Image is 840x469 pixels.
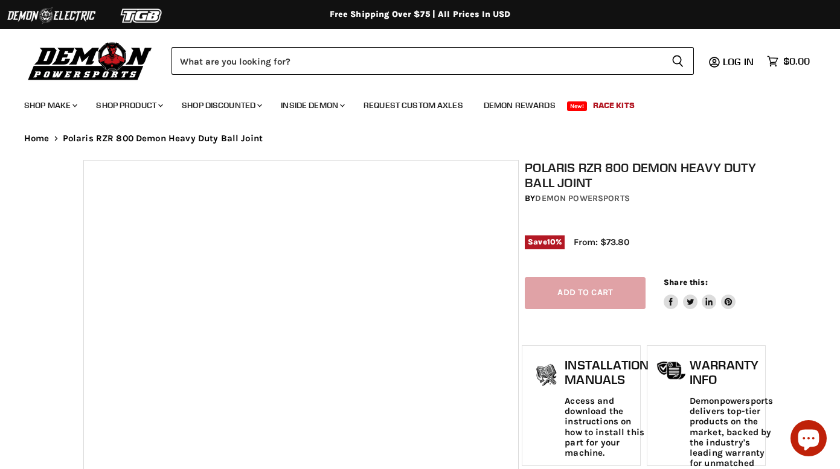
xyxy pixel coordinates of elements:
[690,358,773,386] h1: Warranty Info
[6,4,97,27] img: Demon Electric Logo 2
[662,47,694,75] button: Search
[584,93,644,118] a: Race Kits
[97,4,187,27] img: TGB Logo 2
[547,237,556,246] span: 10
[272,93,352,118] a: Inside Demon
[723,56,754,68] span: Log in
[172,47,662,75] input: Search
[24,133,50,144] a: Home
[24,39,156,82] img: Demon Powersports
[656,361,687,380] img: warranty-icon.png
[761,53,816,70] a: $0.00
[565,396,649,459] p: Access and download the instructions on how to install this part for your machine.
[475,93,565,118] a: Demon Rewards
[525,235,565,249] span: Save %
[63,133,263,144] span: Polaris RZR 800 Demon Heavy Duty Ball Joint
[787,420,830,459] inbox-online-store-chat: Shopify online store chat
[15,93,85,118] a: Shop Make
[525,160,762,190] h1: Polaris RZR 800 Demon Heavy Duty Ball Joint
[664,277,736,309] aside: Share this:
[15,88,807,118] ul: Main menu
[567,101,588,111] span: New!
[574,237,629,247] span: From: $73.80
[717,56,761,67] a: Log in
[531,361,562,391] img: install_manual-icon.png
[664,278,707,287] span: Share this:
[525,192,762,205] div: by
[535,193,629,203] a: Demon Powersports
[354,93,472,118] a: Request Custom Axles
[87,93,170,118] a: Shop Product
[172,47,694,75] form: Product
[783,56,810,67] span: $0.00
[565,358,649,386] h1: Installation Manuals
[173,93,269,118] a: Shop Discounted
